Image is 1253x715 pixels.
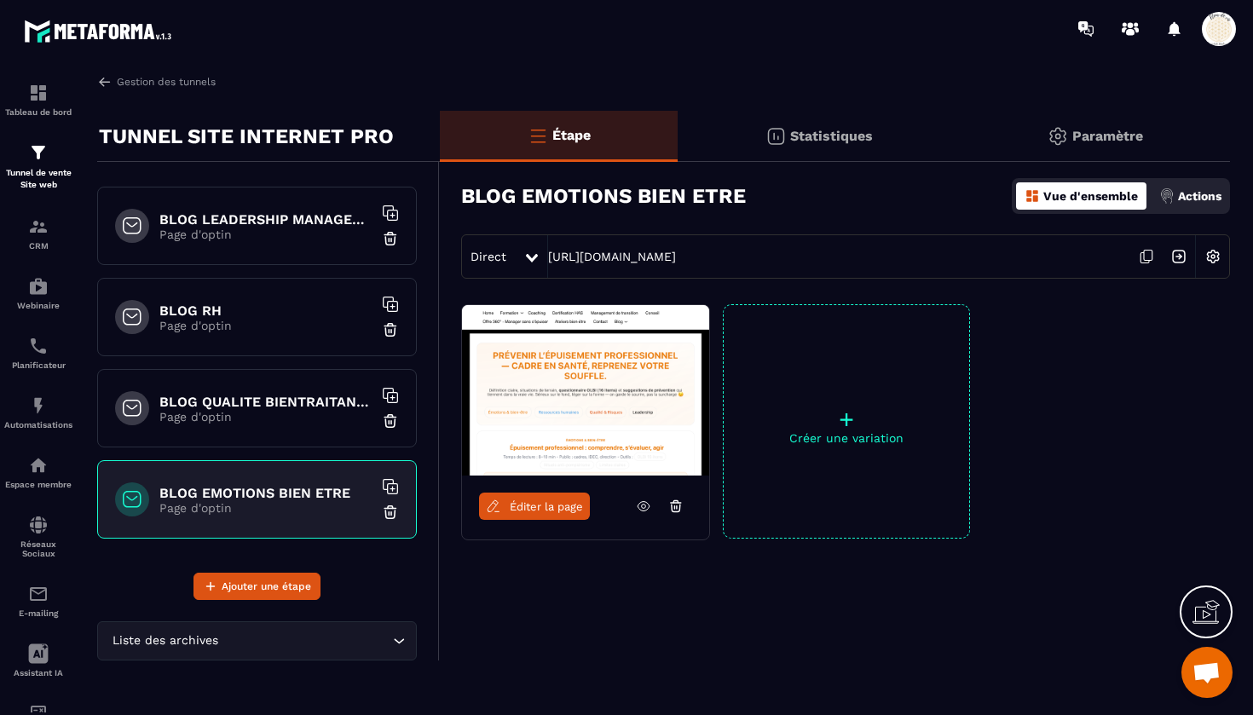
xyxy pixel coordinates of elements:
[1181,647,1233,698] div: Ouvrir le chat
[552,127,591,143] p: Étape
[548,250,676,263] a: [URL][DOMAIN_NAME]
[28,584,49,604] img: email
[28,83,49,103] img: formation
[28,515,49,535] img: social-network
[4,608,72,618] p: E-mailing
[510,500,583,513] span: Éditer la page
[382,504,399,521] img: trash
[193,573,320,600] button: Ajouter une étape
[4,241,72,251] p: CRM
[28,276,49,297] img: automations
[1072,128,1143,144] p: Paramètre
[4,360,72,370] p: Planificateur
[222,631,389,650] input: Search for option
[479,493,590,520] a: Éditer la page
[28,395,49,416] img: automations
[765,126,786,147] img: stats.20deebd0.svg
[159,228,372,241] p: Page d'optin
[4,107,72,117] p: Tableau de bord
[4,167,72,191] p: Tunnel de vente Site web
[4,442,72,502] a: automationsautomationsEspace membre
[461,184,746,208] h3: BLOG EMOTIONS BIEN ETRE
[28,336,49,356] img: scheduler
[462,305,709,476] img: image
[28,216,49,237] img: formation
[1025,188,1040,204] img: dashboard-orange.40269519.svg
[159,303,372,319] h6: BLOG RH
[1163,240,1195,273] img: arrow-next.bcc2205e.svg
[4,420,72,430] p: Automatisations
[4,631,72,690] a: Assistant IA
[382,230,399,247] img: trash
[1178,189,1221,203] p: Actions
[4,539,72,558] p: Réseaux Sociaux
[471,250,506,263] span: Direct
[1043,189,1138,203] p: Vue d'ensemble
[97,74,113,89] img: arrow
[159,501,372,515] p: Page d'optin
[99,119,394,153] p: TUNNEL SITE INTERNET PRO
[724,431,969,445] p: Créer une variation
[4,70,72,130] a: formationformationTableau de bord
[1159,188,1175,204] img: actions.d6e523a2.png
[159,410,372,424] p: Page d'optin
[4,668,72,678] p: Assistant IA
[97,621,417,660] div: Search for option
[108,631,222,650] span: Liste des archives
[222,578,311,595] span: Ajouter une étape
[724,407,969,431] p: +
[4,130,72,204] a: formationformationTunnel de vente Site web
[1197,240,1229,273] img: setting-w.858f3a88.svg
[28,455,49,476] img: automations
[4,502,72,571] a: social-networksocial-networkRéseaux Sociaux
[159,319,372,332] p: Page d'optin
[4,263,72,323] a: automationsautomationsWebinaire
[97,74,216,89] a: Gestion des tunnels
[382,321,399,338] img: trash
[4,204,72,263] a: formationformationCRM
[4,571,72,631] a: emailemailE-mailing
[790,128,873,144] p: Statistiques
[28,142,49,163] img: formation
[4,480,72,489] p: Espace membre
[382,412,399,430] img: trash
[24,15,177,47] img: logo
[159,211,372,228] h6: BLOG LEADERSHIP MANAGEMENT
[4,383,72,442] a: automationsautomationsAutomatisations
[159,394,372,410] h6: BLOG QUALITE BIENTRAITANCE
[528,125,548,146] img: bars-o.4a397970.svg
[1048,126,1068,147] img: setting-gr.5f69749f.svg
[4,323,72,383] a: schedulerschedulerPlanificateur
[159,485,372,501] h6: BLOG EMOTIONS BIEN ETRE
[4,301,72,310] p: Webinaire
